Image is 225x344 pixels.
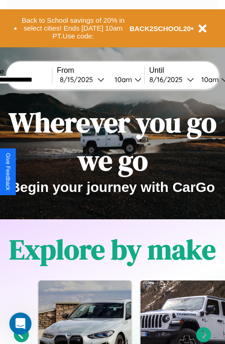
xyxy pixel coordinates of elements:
[5,153,11,191] div: Give Feedback
[9,230,216,268] h1: Explore by make
[129,25,191,32] b: BACK2SCHOOL20
[110,75,135,84] div: 10am
[107,75,144,84] button: 10am
[60,75,97,84] div: 8 / 15 / 2025
[149,75,187,84] div: 8 / 16 / 2025
[197,75,221,84] div: 10am
[57,66,144,75] label: From
[17,14,129,43] button: Back to School savings of 20% in select cities! Ends [DATE] 10am PT.Use code:
[9,312,32,335] iframe: Intercom live chat
[57,75,107,84] button: 8/15/2025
